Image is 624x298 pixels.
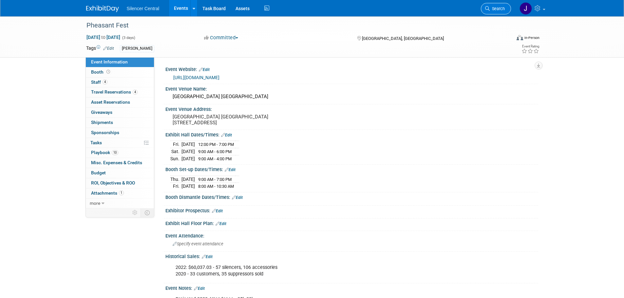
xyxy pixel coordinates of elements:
[91,130,119,135] span: Sponsorships
[86,57,154,67] a: Event Information
[86,87,154,97] a: Travel Reservations4
[91,120,113,125] span: Shipments
[165,165,538,173] div: Booth Set-up Dates/Times:
[133,90,138,95] span: 4
[91,99,130,105] span: Asset Reservations
[165,104,538,113] div: Event Venue Address:
[181,176,195,183] td: [DATE]
[490,6,505,11] span: Search
[86,108,154,117] a: Giveaways
[170,176,181,183] td: Thu.
[362,36,444,41] span: [GEOGRAPHIC_DATA], [GEOGRAPHIC_DATA]
[86,34,121,40] span: [DATE] [DATE]
[202,254,213,259] a: Edit
[86,78,154,87] a: Staff4
[91,59,128,64] span: Event Information
[170,155,181,162] td: Sun.
[91,180,135,185] span: ROI, Objectives & ROO
[129,208,141,217] td: Personalize Event Tab Strip
[86,188,154,198] a: Attachments1
[165,283,538,292] div: Event Notes:
[198,177,232,182] span: 9:00 AM - 7:00 PM
[165,64,538,73] div: Event Website:
[194,286,205,291] a: Edit
[181,155,195,162] td: [DATE]
[517,35,523,40] img: Format-Inperson.png
[86,168,154,178] a: Budget
[86,199,154,208] a: more
[181,183,195,190] td: [DATE]
[173,241,223,246] span: Specify event attendance
[86,118,154,128] a: Shipments
[202,34,241,41] button: Committed
[91,160,142,165] span: Misc. Expenses & Credits
[199,67,210,72] a: Edit
[91,79,107,85] span: Staff
[232,195,243,200] a: Edit
[86,128,154,138] a: Sponsorships
[86,148,154,158] a: Playbook10
[127,6,160,11] span: Silencer Central
[84,20,501,31] div: Pheasant Fest
[170,141,181,148] td: Fri.
[198,184,234,189] span: 8:00 AM - 10:30 AM
[171,261,466,281] div: 2022: $60,037.03 - 57 silencers, 106 accessories 2020 - 33 customers, 35 suppressors sold
[216,221,226,226] a: Edit
[86,45,114,52] td: Tags
[112,150,118,155] span: 10
[165,231,538,239] div: Event Attendance:
[120,45,154,52] div: [PERSON_NAME]
[481,3,511,14] a: Search
[86,67,154,77] a: Booth
[86,138,154,148] a: Tasks
[86,158,154,168] a: Misc. Expenses & Credits
[165,192,538,201] div: Booth Dismantle Dates/Times:
[221,133,232,137] a: Edit
[472,34,540,44] div: Event Format
[165,84,538,92] div: Event Venue Name:
[225,167,236,172] a: Edit
[91,110,112,115] span: Giveaways
[520,2,532,15] img: Jessica Crawford
[86,97,154,107] a: Asset Reservations
[212,209,223,213] a: Edit
[170,148,181,155] td: Sat.
[91,69,111,75] span: Booth
[173,114,313,126] pre: [GEOGRAPHIC_DATA] [GEOGRAPHIC_DATA] [STREET_ADDRESS]
[91,89,138,95] span: Travel Reservations
[103,46,114,51] a: Edit
[198,142,234,147] span: 12:00 PM - 7:00 PM
[141,208,154,217] td: Toggle Event Tabs
[90,140,102,145] span: Tasks
[524,35,539,40] div: In-Person
[91,150,118,155] span: Playbook
[165,130,538,138] div: Exhibit Hall Dates/Times:
[173,75,219,80] a: [URL][DOMAIN_NAME]
[165,206,538,214] div: Exhibitor Prospectus:
[86,6,119,12] img: ExhibitDay
[86,178,154,188] a: ROI, Objectives & ROO
[100,35,106,40] span: to
[105,69,111,74] span: Booth not reserved yet
[103,79,107,84] span: 4
[181,148,195,155] td: [DATE]
[165,219,538,227] div: Exhibit Hall Floor Plan:
[91,170,106,175] span: Budget
[198,149,232,154] span: 9:00 AM - 6:00 PM
[90,201,100,206] span: more
[181,141,195,148] td: [DATE]
[170,92,533,102] div: [GEOGRAPHIC_DATA] [GEOGRAPHIC_DATA]
[91,190,124,196] span: Attachments
[119,190,124,195] span: 1
[170,183,181,190] td: Fri.
[122,36,135,40] span: (3 days)
[198,156,232,161] span: 9:00 AM - 4:00 PM
[165,252,538,260] div: Historical Sales:
[521,45,539,48] div: Event Rating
